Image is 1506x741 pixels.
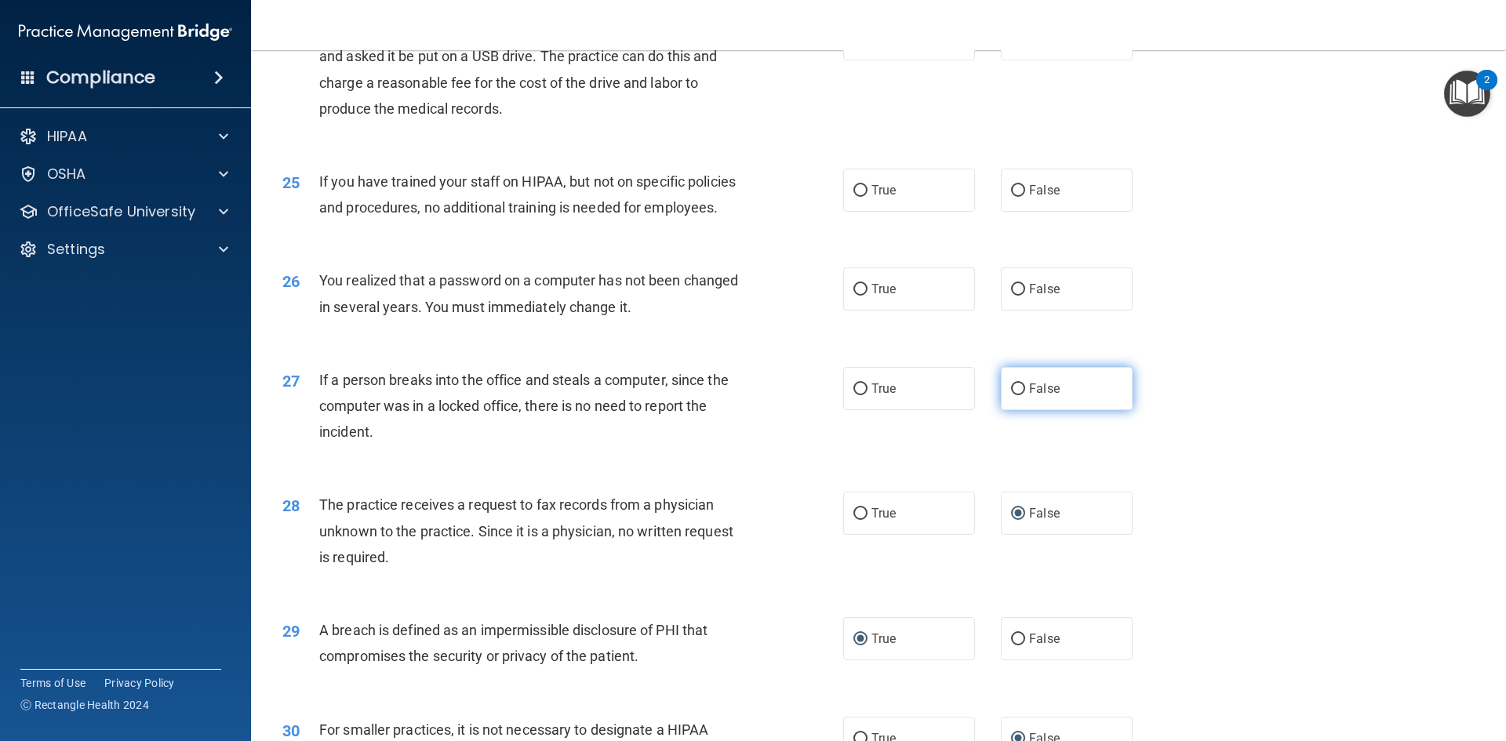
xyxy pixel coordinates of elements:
[1484,80,1490,100] div: 2
[1029,183,1060,198] span: False
[19,240,228,259] a: Settings
[319,622,708,664] span: A breach is defined as an impermissible disclosure of PHI that compromises the security or privac...
[319,22,734,117] span: A patient has asked for an electronic copy of their medical records and asked it be put on a USB ...
[1029,631,1060,646] span: False
[319,173,736,216] span: If you have trained your staff on HIPAA, but not on specific policies and procedures, no addition...
[853,508,868,520] input: True
[1444,71,1490,117] button: Open Resource Center, 2 new notifications
[1029,506,1060,521] span: False
[871,183,896,198] span: True
[871,506,896,521] span: True
[47,202,195,221] p: OfficeSafe University
[1011,634,1025,645] input: False
[282,173,300,192] span: 25
[282,372,300,390] span: 27
[282,622,300,641] span: 29
[871,631,896,646] span: True
[47,127,87,146] p: HIPAA
[1011,284,1025,296] input: False
[853,185,868,197] input: True
[853,634,868,645] input: True
[19,16,232,48] img: PMB logo
[319,496,733,565] span: The practice receives a request to fax records from a physician unknown to the practice. Since it...
[282,721,300,740] span: 30
[1011,383,1025,395] input: False
[282,496,300,515] span: 28
[1029,381,1060,396] span: False
[19,127,228,146] a: HIPAA
[19,202,228,221] a: OfficeSafe University
[1011,185,1025,197] input: False
[20,697,149,713] span: Ⓒ Rectangle Health 2024
[871,381,896,396] span: True
[1011,508,1025,520] input: False
[104,675,175,691] a: Privacy Policy
[47,240,105,259] p: Settings
[46,67,155,89] h4: Compliance
[871,282,896,296] span: True
[319,272,738,314] span: You realized that a password on a computer has not been changed in several years. You must immedi...
[47,165,86,183] p: OSHA
[853,284,868,296] input: True
[319,372,729,440] span: If a person breaks into the office and steals a computer, since the computer was in a locked offi...
[20,675,85,691] a: Terms of Use
[282,272,300,291] span: 26
[853,383,868,395] input: True
[1029,282,1060,296] span: False
[19,165,228,183] a: OSHA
